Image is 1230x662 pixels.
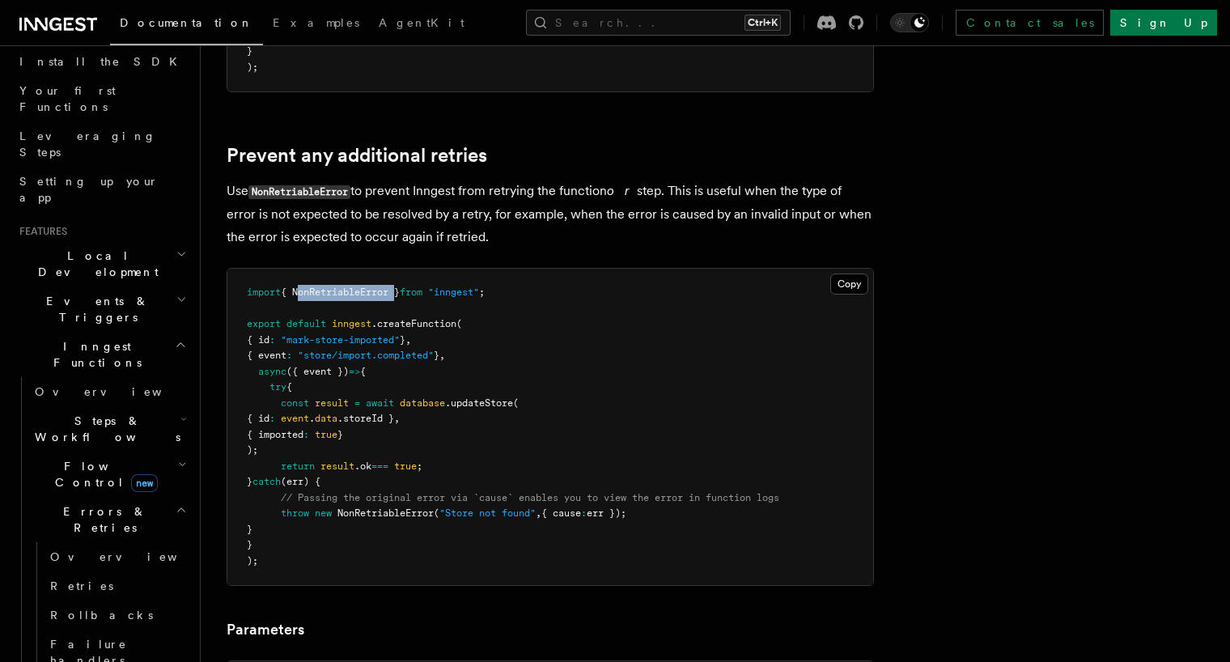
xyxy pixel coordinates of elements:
[456,318,462,329] span: (
[13,225,67,238] span: Features
[50,609,153,622] span: Rollbacks
[28,377,190,406] a: Overview
[131,474,158,492] span: new
[281,286,400,298] span: { NonRetriableError }
[13,241,190,286] button: Local Development
[286,381,292,393] span: {
[360,366,366,377] span: {
[50,579,113,592] span: Retries
[349,366,360,377] span: =>
[13,286,190,332] button: Events & Triggers
[28,413,180,445] span: Steps & Workflows
[269,381,286,393] span: try
[44,571,190,600] a: Retries
[744,15,781,31] kbd: Ctrl+K
[13,248,176,280] span: Local Development
[309,413,315,424] span: .
[379,16,464,29] span: AgentKit
[587,507,626,519] span: err });
[247,286,281,298] span: import
[247,334,269,346] span: { id
[513,397,519,409] span: (
[227,144,487,167] a: Prevent any additional retries
[269,334,275,346] span: :
[263,5,369,44] a: Examples
[110,5,263,45] a: Documentation
[286,318,326,329] span: default
[227,618,304,641] a: Parameters
[19,175,159,204] span: Setting up your app
[247,318,281,329] span: export
[247,444,258,456] span: );
[315,429,337,440] span: true
[44,600,190,630] a: Rollbacks
[281,334,400,346] span: "mark-store-imported"
[13,338,175,371] span: Inngest Functions
[830,274,868,295] button: Copy
[890,13,929,32] button: Toggle dark mode
[400,397,445,409] span: database
[28,497,190,542] button: Errors & Retries
[258,366,286,377] span: async
[28,458,178,490] span: Flow Control
[269,413,275,424] span: :
[526,10,791,36] button: Search...Ctrl+K
[394,413,400,424] span: ,
[536,507,541,519] span: ,
[286,366,349,377] span: ({ event })
[247,429,303,440] span: { imported
[315,413,337,424] span: data
[281,397,309,409] span: const
[28,406,190,452] button: Steps & Workflows
[394,460,417,472] span: true
[286,350,292,361] span: :
[44,542,190,571] a: Overview
[281,413,309,424] span: event
[247,476,252,487] span: }
[252,476,281,487] span: catch
[332,318,371,329] span: inngest
[1110,10,1217,36] a: Sign Up
[13,167,190,212] a: Setting up your app
[13,332,190,377] button: Inngest Functions
[439,350,445,361] span: ,
[247,45,252,57] span: }
[337,413,394,424] span: .storeId }
[273,16,359,29] span: Examples
[281,460,315,472] span: return
[434,350,439,361] span: }
[371,318,456,329] span: .createFunction
[581,507,587,519] span: :
[247,524,252,535] span: }
[369,5,474,44] a: AgentKit
[28,452,190,497] button: Flow Controlnew
[479,286,485,298] span: ;
[247,555,258,567] span: );
[354,460,371,472] span: .ok
[956,10,1104,36] a: Contact sales
[298,350,434,361] span: "store/import.completed"
[303,429,309,440] span: :
[371,460,388,472] span: ===
[541,507,581,519] span: { cause
[50,550,217,563] span: Overview
[227,180,874,248] p: Use to prevent Inngest from retrying the function step. This is useful when the type of error is ...
[19,84,116,113] span: Your first Functions
[35,385,201,398] span: Overview
[13,121,190,167] a: Leveraging Steps
[247,350,286,361] span: { event
[28,503,176,536] span: Errors & Retries
[281,492,779,503] span: // Passing the original error via `cause` enables you to view the error in function logs
[320,460,354,472] span: result
[315,507,332,519] span: new
[400,286,422,298] span: from
[13,293,176,325] span: Events & Triggers
[315,397,349,409] span: result
[366,397,394,409] span: await
[247,539,252,550] span: }
[13,47,190,76] a: Install the SDK
[248,185,350,199] code: NonRetriableError
[247,62,258,73] span: );
[400,334,405,346] span: }
[405,334,411,346] span: ,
